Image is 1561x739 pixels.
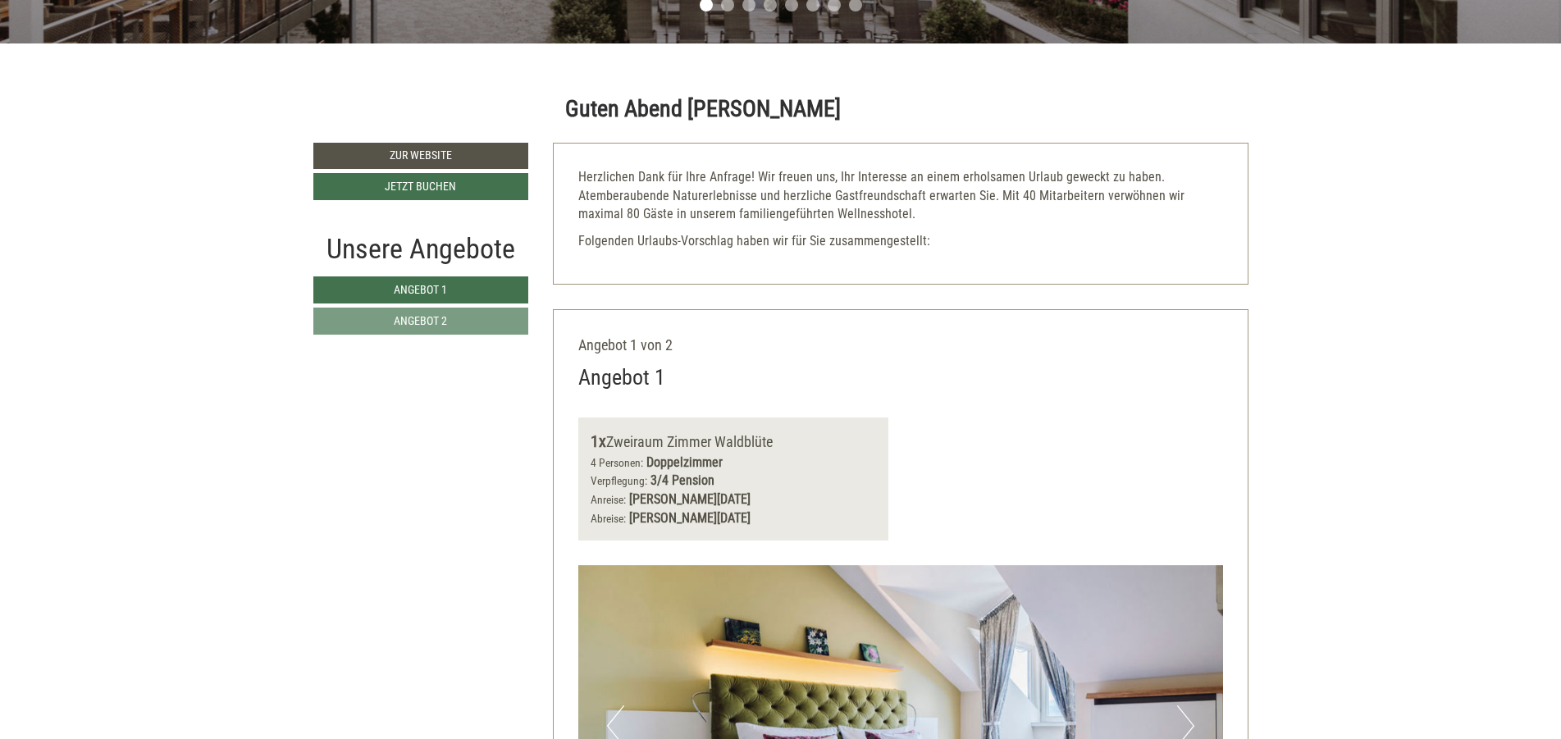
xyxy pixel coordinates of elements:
div: Angebot 1 [578,363,665,393]
a: Zur Website [313,143,529,169]
p: Herzlichen Dank für Ihre Anfrage! Wir freuen uns, Ihr Interesse an einem erholsamen Urlaub geweck... [578,168,1223,225]
b: [PERSON_NAME][DATE] [629,491,751,507]
b: 1x [591,431,606,451]
a: Jetzt buchen [313,173,529,200]
small: Verpflegung: [591,474,647,487]
small: Anreise: [591,493,626,506]
h1: Guten Abend [PERSON_NAME] [565,97,841,122]
span: Angebot 2 [394,314,447,327]
small: Abreise: [591,512,626,525]
b: [PERSON_NAME][DATE] [629,510,751,526]
div: Unsere Angebote [313,229,529,269]
p: Folgenden Urlaubs-Vorschlag haben wir für Sie zusammengestellt: [578,232,1223,251]
b: 3/4 Pension [650,472,714,488]
span: Angebot 1 von 2 [578,336,673,354]
small: 4 Personen: [591,456,643,469]
div: Zweiraum Zimmer Waldblüte [591,430,876,454]
b: Doppelzimmer [646,454,723,470]
span: Angebot 1 [394,283,447,296]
